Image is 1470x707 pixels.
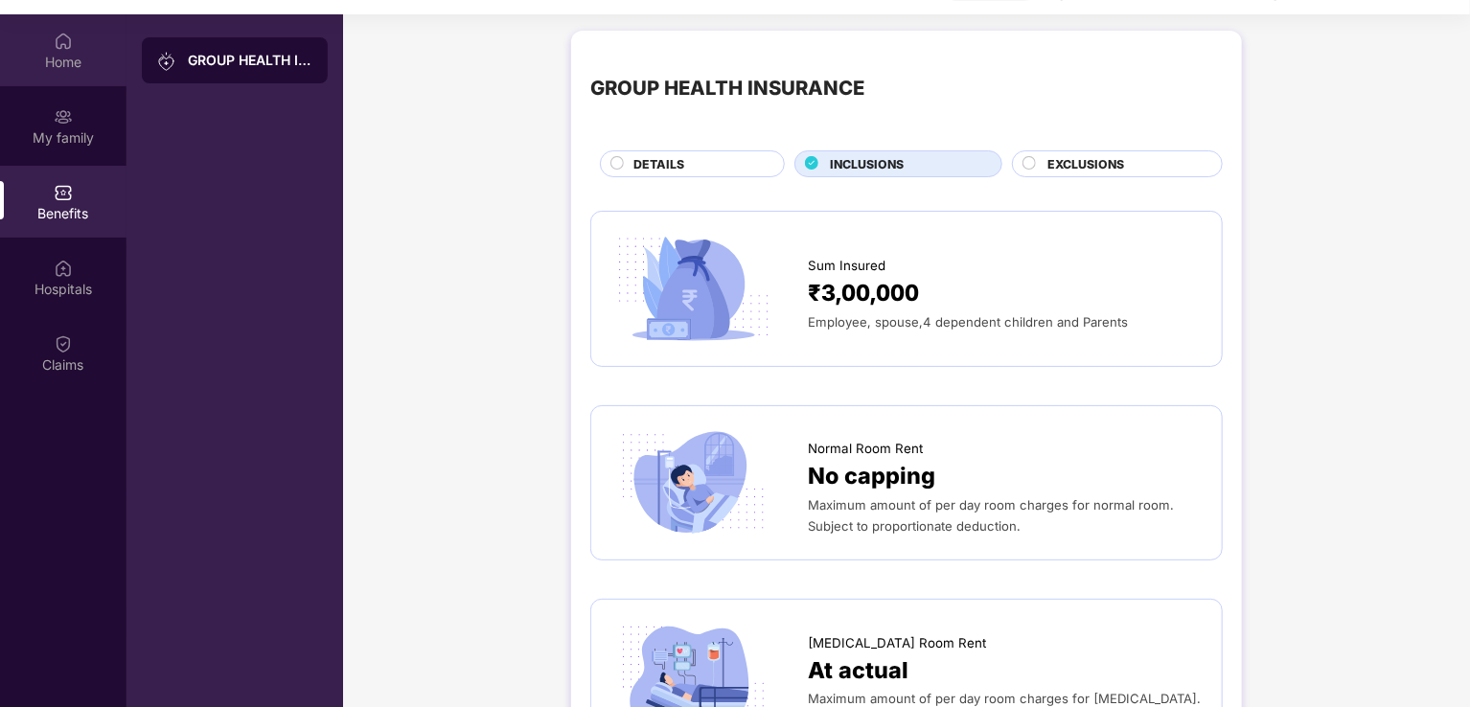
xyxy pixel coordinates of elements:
span: DETAILS [633,155,684,173]
span: Normal Room Rent [808,439,923,459]
img: svg+xml;base64,PHN2ZyB3aWR0aD0iMjAiIGhlaWdodD0iMjAiIHZpZXdCb3g9IjAgMCAyMCAyMCIgZmlsbD0ibm9uZSIgeG... [157,52,176,71]
div: GROUP HEALTH INSURANCE [590,73,864,103]
span: [MEDICAL_DATA] Room Rent [808,633,986,653]
img: svg+xml;base64,PHN2ZyBpZD0iQ2xhaW0iIHhtbG5zPSJodHRwOi8vd3d3LnczLm9yZy8yMDAwL3N2ZyIgd2lkdGg9IjIwIi... [54,334,73,353]
span: No capping [808,459,935,494]
img: svg+xml;base64,PHN2ZyB3aWR0aD0iMjAiIGhlaWdodD0iMjAiIHZpZXdCb3g9IjAgMCAyMCAyMCIgZmlsbD0ibm9uZSIgeG... [54,107,73,126]
span: ₹3,00,000 [808,276,919,311]
span: Employee, spouse,4 dependent children and Parents [808,314,1128,330]
img: icon [610,425,776,540]
img: svg+xml;base64,PHN2ZyBpZD0iSG9zcGl0YWxzIiB4bWxucz0iaHR0cDovL3d3dy53My5vcmcvMjAwMC9zdmciIHdpZHRoPS... [54,259,73,278]
img: svg+xml;base64,PHN2ZyBpZD0iSG9tZSIgeG1sbnM9Imh0dHA6Ly93d3cudzMub3JnLzIwMDAvc3ZnIiB3aWR0aD0iMjAiIG... [54,32,73,51]
div: GROUP HEALTH INSURANCE [188,51,312,70]
span: At actual [808,653,908,689]
span: Maximum amount of per day room charges for normal room. Subject to proportionate deduction. [808,497,1174,534]
img: svg+xml;base64,PHN2ZyBpZD0iQmVuZWZpdHMiIHhtbG5zPSJodHRwOi8vd3d3LnczLm9yZy8yMDAwL3N2ZyIgd2lkdGg9Ij... [54,183,73,202]
img: icon [610,231,776,346]
span: EXCLUSIONS [1047,155,1124,173]
span: Sum Insured [808,256,885,276]
span: INCLUSIONS [830,155,904,173]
